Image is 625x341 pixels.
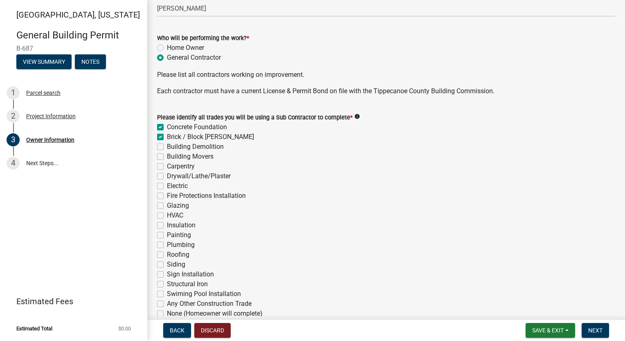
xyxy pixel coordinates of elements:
span: Estimated Total [16,326,52,331]
label: Siding [167,260,185,269]
label: None (Homeowner will complete) [167,309,263,319]
div: Owner Information [26,137,74,143]
label: Brick / Block [PERSON_NAME] [167,132,254,142]
span: Next [588,327,603,334]
button: Save & Exit [526,323,575,338]
label: Building Demolition [167,142,224,152]
span: [GEOGRAPHIC_DATA], [US_STATE] [16,10,140,20]
label: Plumbing [167,240,195,250]
label: Swiming Pool Installation [167,289,241,299]
label: Any Other Construction Trade [167,299,252,309]
label: Roofing [167,250,189,260]
a: Estimated Fees [7,293,134,310]
span: $0.00 [118,326,131,331]
label: Carpentry [167,162,195,171]
label: Building Movers [167,152,214,162]
i: info [354,114,360,119]
label: Sign Installation [167,269,214,279]
span: Save & Exit [532,327,564,334]
label: Electric [167,181,188,191]
label: Home Owner [167,43,204,53]
label: Painting [167,230,191,240]
label: Fire Protections Installation [167,191,246,201]
wm-modal-confirm: Summary [16,59,72,65]
div: Parcel search [26,90,61,96]
div: Project Information [26,113,76,119]
span: B-687 [16,45,131,52]
button: Discard [194,323,231,338]
button: Notes [75,54,106,69]
button: Back [163,323,191,338]
p: Each contractor must have a current License & Permit Bond on file with the Tippecanoe County Buil... [157,86,615,96]
label: Please identify all trades you will be using a Sub Contractor to complete [157,115,353,121]
wm-modal-confirm: Notes [75,59,106,65]
div: 2 [7,110,20,123]
h4: General Building Permit [16,29,141,41]
label: Concrete Foundation [167,122,227,132]
label: HVAC [167,211,183,220]
div: 4 [7,157,20,170]
label: Insulation [167,220,196,230]
label: Who will be performing the work? [157,36,249,41]
div: 3 [7,133,20,146]
p: Please list all contractors working on improvement. [157,70,615,80]
button: Next [582,323,609,338]
div: 1 [7,86,20,99]
label: Structural Iron [167,279,208,289]
label: General Contractor [167,53,221,63]
span: Back [170,327,184,334]
label: Glazing [167,201,189,211]
button: View Summary [16,54,72,69]
label: Drywall/Lathe/Plaster [167,171,231,181]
